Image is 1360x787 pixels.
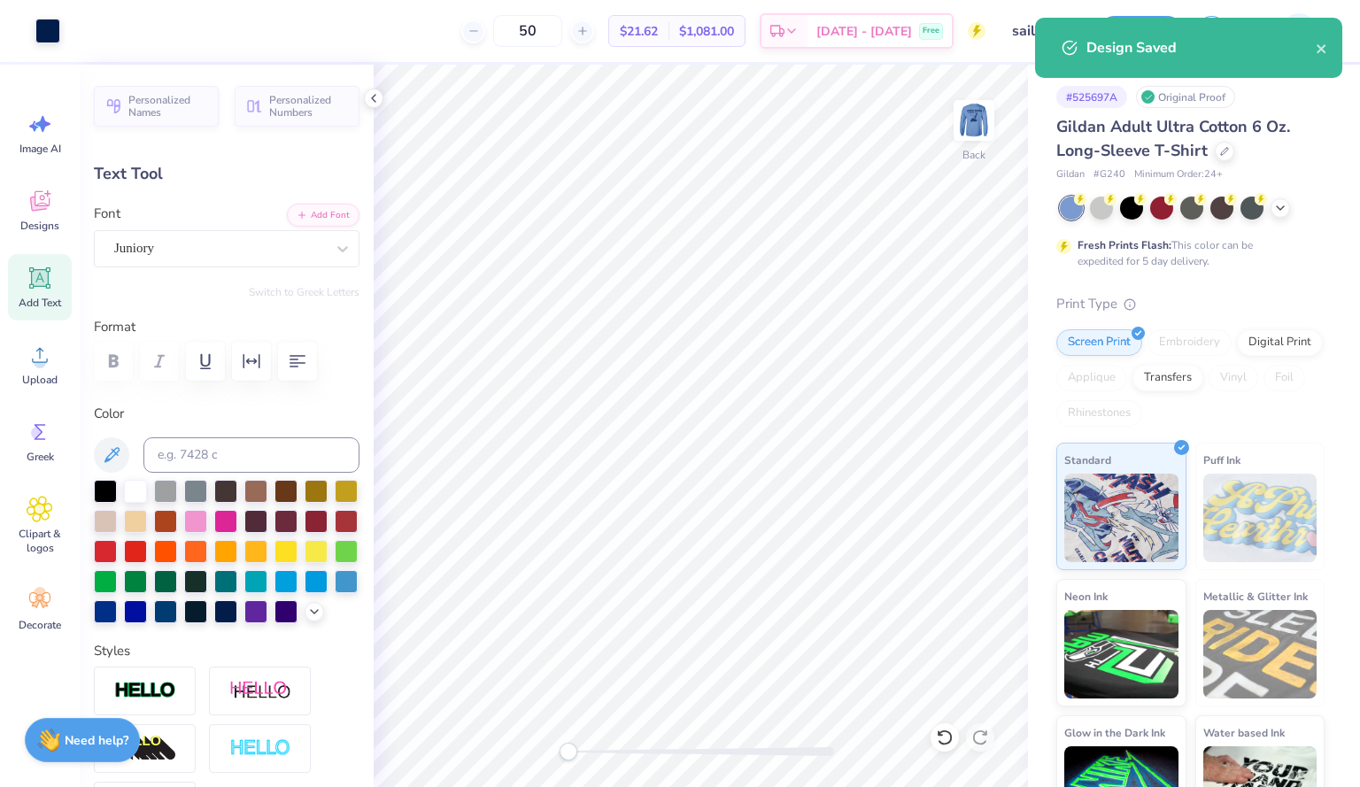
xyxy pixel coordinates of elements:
span: Personalized Names [128,94,208,119]
img: Shadow [229,680,291,702]
span: Metallic & Glitter Ink [1203,587,1308,606]
span: Greek [27,450,54,464]
span: Free [923,25,939,37]
span: Glow in the Dark Ink [1064,723,1165,742]
input: Untitled Design [999,13,1086,49]
label: Styles [94,641,130,661]
strong: Need help? [65,732,128,749]
img: Neon Ink [1064,610,1178,698]
span: Designs [20,219,59,233]
span: Upload [22,373,58,387]
span: Neon Ink [1064,587,1108,606]
span: $1,081.00 [679,22,734,41]
button: Add Font [287,204,359,227]
span: Decorate [19,618,61,632]
img: 3D Illusion [114,735,176,763]
span: $21.62 [620,22,658,41]
span: Add Text [19,296,61,310]
img: Standard [1064,474,1178,562]
img: Stroke [114,681,176,701]
div: Text Tool [94,162,359,186]
button: Personalized Numbers [235,86,359,127]
button: Personalized Names [94,86,219,127]
label: Font [94,204,120,224]
span: Personalized Numbers [269,94,349,119]
span: [DATE] - [DATE] [816,22,912,41]
span: Clipart & logos [11,527,69,555]
img: Madeline Stead [1281,13,1317,49]
img: Puff Ink [1203,474,1317,562]
input: – – [493,15,562,47]
button: close [1316,37,1328,58]
label: Color [94,404,359,424]
button: Switch to Greek Letters [249,285,359,299]
a: MS [1249,13,1325,49]
span: Water based Ink [1203,723,1285,742]
label: Format [94,317,359,337]
div: Accessibility label [560,743,577,760]
img: Metallic & Glitter Ink [1203,610,1317,698]
span: Image AI [19,142,61,156]
input: e.g. 7428 c [143,437,359,473]
img: Negative Space [229,738,291,759]
div: Design Saved [1086,37,1316,58]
